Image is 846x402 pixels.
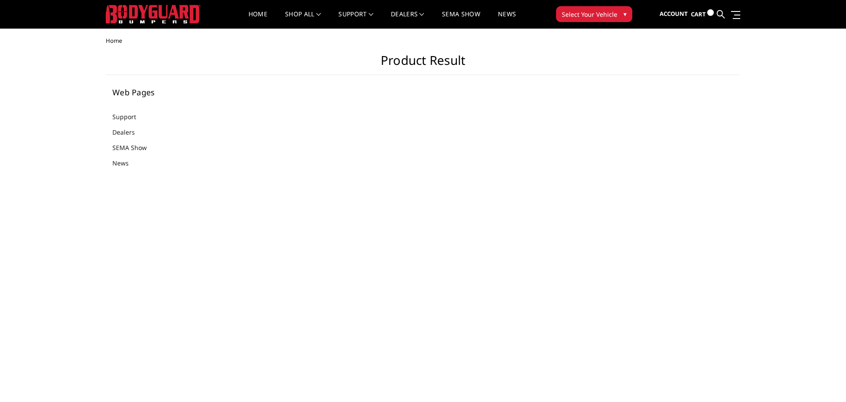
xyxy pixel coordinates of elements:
[338,11,373,28] a: Support
[556,6,632,22] button: Select Your Vehicle
[106,37,122,45] span: Home
[660,2,688,26] a: Account
[442,11,480,28] a: SEMA Show
[106,5,200,23] img: BODYGUARD BUMPERS
[112,88,220,96] h5: Web Pages
[691,2,714,26] a: Cart
[562,10,617,19] span: Select Your Vehicle
[660,10,688,18] span: Account
[106,53,740,75] h1: Product Result
[498,11,516,28] a: News
[285,11,321,28] a: shop all
[249,11,267,28] a: Home
[391,11,424,28] a: Dealers
[623,9,627,19] span: ▾
[112,128,146,137] a: Dealers
[112,112,147,121] a: Support
[691,10,706,18] span: Cart
[112,143,158,152] a: SEMA Show
[112,158,140,168] a: News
